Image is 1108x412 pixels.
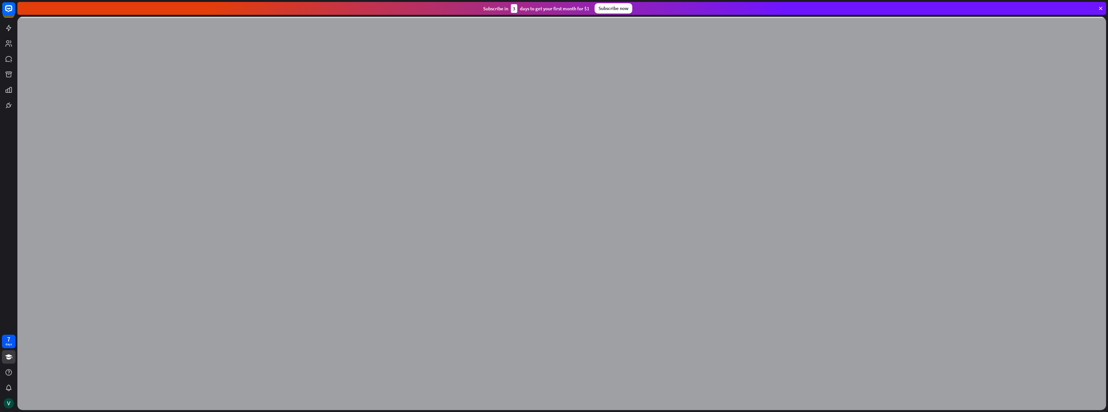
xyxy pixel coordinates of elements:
[5,342,12,347] div: days
[483,4,589,13] div: Subscribe in days to get your first month for $1
[2,335,15,348] a: 7 days
[595,3,632,14] div: Subscribe now
[511,4,517,13] div: 3
[7,336,10,342] div: 7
